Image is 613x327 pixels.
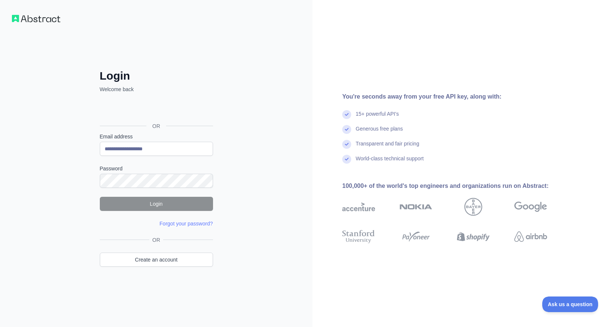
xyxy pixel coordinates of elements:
div: Generous free plans [356,125,403,140]
img: bayer [464,198,482,216]
img: check mark [342,125,351,134]
p: Welcome back [100,86,213,93]
img: stanford university [342,228,375,245]
div: 15+ powerful API's [356,110,399,125]
img: airbnb [514,228,547,245]
iframe: Toggle Customer Support [542,296,598,312]
label: Email address [100,133,213,140]
img: Workflow [12,15,60,22]
img: payoneer [400,228,432,245]
img: check mark [342,155,351,164]
img: nokia [400,198,432,216]
div: You're seconds away from your free API key, along with: [342,92,571,101]
label: Password [100,165,213,172]
a: Create an account [100,253,213,267]
h2: Login [100,69,213,83]
a: Forgot your password? [159,221,213,227]
div: Transparent and fair pricing [356,140,419,155]
img: check mark [342,140,351,149]
div: 100,000+ of the world's top engineers and organizations run on Abstract: [342,182,571,190]
button: Login [100,197,213,211]
img: check mark [342,110,351,119]
span: OR [146,122,166,130]
div: World-class technical support [356,155,424,170]
span: OR [149,236,163,244]
img: google [514,198,547,216]
img: accenture [342,198,375,216]
iframe: Кнопка "Войти с аккаунтом Google" [96,101,215,118]
img: shopify [457,228,490,245]
div: Войти с аккаунтом Google (откроется в новой вкладке) [100,101,212,118]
